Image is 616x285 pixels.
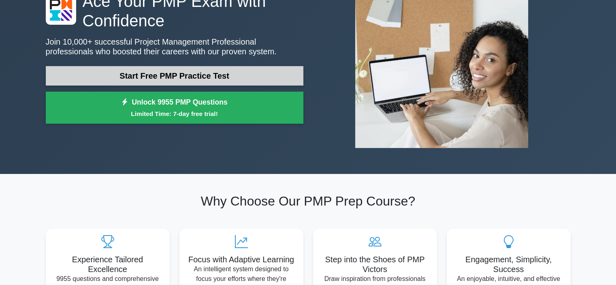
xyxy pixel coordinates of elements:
h5: Focus with Adaptive Learning [186,255,297,264]
h2: Why Choose Our PMP Prep Course? [46,193,571,209]
h5: Engagement, Simplicity, Success [453,255,564,274]
p: Join 10,000+ successful Project Management Professional professionals who boosted their careers w... [46,37,303,56]
a: Unlock 9955 PMP QuestionsLimited Time: 7-day free trial! [46,92,303,124]
h5: Step into the Shoes of PMP Victors [320,255,431,274]
h5: Experience Tailored Excellence [52,255,163,274]
small: Limited Time: 7-day free trial! [56,109,293,118]
a: Start Free PMP Practice Test [46,66,303,86]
